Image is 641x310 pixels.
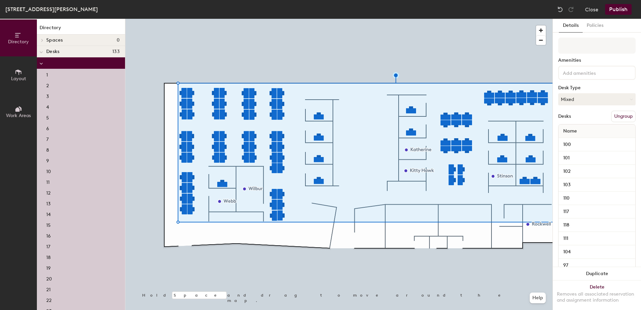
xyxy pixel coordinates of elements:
[560,125,580,137] span: Name
[46,177,50,185] p: 11
[553,267,641,280] button: Duplicate
[560,247,634,257] input: Unnamed desk
[46,156,49,164] p: 9
[560,180,634,190] input: Unnamed desk
[117,38,120,43] span: 0
[46,49,59,54] span: Desks
[560,140,634,149] input: Unnamed desk
[558,93,636,105] button: Mixed
[46,113,49,121] p: 5
[46,145,49,153] p: 8
[8,39,29,45] span: Directory
[6,113,31,118] span: Work Areas
[560,234,634,243] input: Unnamed desk
[557,291,637,303] div: Removes all associated reservation and assignment information
[46,124,49,132] p: 6
[562,68,622,76] input: Add amenities
[560,220,634,230] input: Unnamed desk
[583,19,607,33] button: Policies
[46,210,51,217] p: 14
[46,167,51,174] p: 10
[46,102,49,110] p: 4
[46,274,52,282] p: 20
[46,199,51,207] p: 13
[530,293,546,303] button: Help
[46,285,51,293] p: 21
[560,194,634,203] input: Unnamed desk
[559,19,583,33] button: Details
[560,207,634,216] input: Unnamed desk
[560,167,634,176] input: Unnamed desk
[568,6,574,13] img: Redo
[558,85,636,91] div: Desk Type
[585,4,598,15] button: Close
[605,4,632,15] button: Publish
[46,253,51,260] p: 18
[46,263,51,271] p: 19
[46,38,63,43] span: Spaces
[46,188,51,196] p: 12
[46,220,51,228] p: 15
[46,92,49,99] p: 3
[558,114,571,119] div: Desks
[611,111,636,122] button: Ungroup
[560,153,634,163] input: Unnamed desk
[46,81,49,89] p: 2
[37,24,125,35] h1: Directory
[46,296,52,303] p: 22
[557,6,564,13] img: Undo
[46,231,51,239] p: 16
[46,70,48,78] p: 1
[553,280,641,310] button: DeleteRemoves all associated reservation and assignment information
[560,261,634,270] input: Unnamed desk
[558,58,636,63] div: Amenities
[5,5,98,13] div: [STREET_ADDRESS][PERSON_NAME]
[112,49,120,54] span: 133
[46,242,50,250] p: 17
[46,135,49,142] p: 7
[11,76,26,82] span: Layout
